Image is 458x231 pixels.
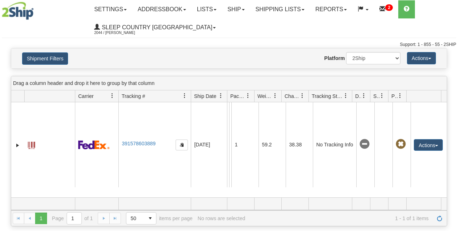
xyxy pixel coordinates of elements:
[178,90,191,102] a: Tracking # filter column settings
[391,93,398,100] span: Pickup Status
[257,93,273,100] span: Weight
[259,102,286,187] td: 59.2
[286,102,313,187] td: 38.38
[231,102,259,187] td: 1
[250,215,429,221] span: 1 - 1 of 1 items
[122,141,155,146] a: 391578603889
[122,93,145,100] span: Tracking #
[407,52,436,64] button: Actions
[78,140,110,149] img: 2 - FedEx Express®
[176,140,188,150] button: Copy to clipboard
[324,55,345,62] label: Platform
[192,0,222,18] a: Lists
[414,139,443,151] button: Actions
[2,2,34,20] img: logo2044.jpg
[89,18,221,37] a: Sleep Country [GEOGRAPHIC_DATA] 2044 / [PERSON_NAME]
[396,139,406,149] span: Pickup Not Assigned
[22,52,68,65] button: Shipment Filters
[360,139,370,149] span: No Tracking Info
[385,4,393,11] sup: 2
[394,90,406,102] a: Pickup Status filter column settings
[376,90,388,102] a: Shipment Issues filter column settings
[285,93,300,100] span: Charge
[131,215,140,222] span: 50
[126,212,156,224] span: Page sizes drop down
[434,213,445,224] a: Refresh
[340,90,352,102] a: Tracking Status filter column settings
[194,93,216,100] span: Ship Date
[28,138,35,150] a: Label
[126,212,193,224] span: items per page
[269,90,281,102] a: Weight filter column settings
[250,0,310,18] a: Shipping lists
[313,102,356,187] td: No Tracking Info
[374,0,398,18] a: 2
[132,0,192,18] a: Addressbook
[227,102,229,187] td: Sleep Country [GEOGRAPHIC_DATA] Shipping Department [GEOGRAPHIC_DATA] MB [GEOGRAPHIC_DATA] R2R 2V7
[198,215,245,221] div: No rows are selected
[229,102,231,187] td: [PERSON_NAME] [PERSON_NAME] CA ON [PERSON_NAME] P0T 2S0
[358,90,370,102] a: Delivery Status filter column settings
[215,90,227,102] a: Ship Date filter column settings
[89,0,132,18] a: Settings
[355,93,361,100] span: Delivery Status
[144,213,156,224] span: select
[94,29,148,37] span: 2044 / [PERSON_NAME]
[78,93,94,100] span: Carrier
[100,24,212,30] span: Sleep Country [GEOGRAPHIC_DATA]
[106,90,118,102] a: Carrier filter column settings
[191,102,227,187] td: [DATE]
[67,213,81,224] input: Page 1
[242,90,254,102] a: Packages filter column settings
[230,93,245,100] span: Packages
[441,78,457,152] iframe: chat widget
[52,212,93,224] span: Page of 1
[296,90,308,102] a: Charge filter column settings
[373,93,379,100] span: Shipment Issues
[14,142,21,149] a: Expand
[222,0,250,18] a: Ship
[2,42,456,48] div: Support: 1 - 855 - 55 - 2SHIP
[35,213,47,224] span: Page 1
[312,93,343,100] span: Tracking Status
[11,76,447,90] div: grid grouping header
[310,0,352,18] a: Reports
